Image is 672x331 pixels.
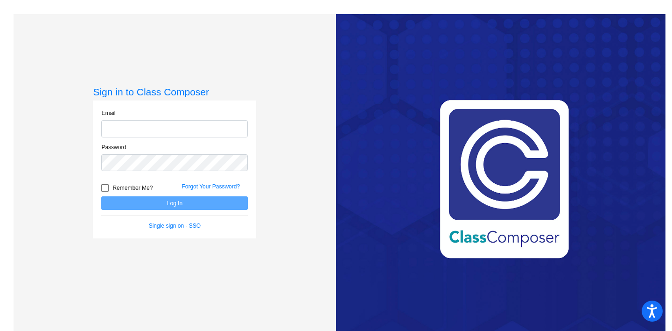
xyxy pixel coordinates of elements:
[149,223,201,229] a: Single sign on - SSO
[112,182,153,194] span: Remember Me?
[182,183,240,190] a: Forgot Your Password?
[101,196,248,210] button: Log In
[93,86,256,98] h3: Sign in to Class Composer
[101,143,126,151] label: Password
[101,109,115,117] label: Email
